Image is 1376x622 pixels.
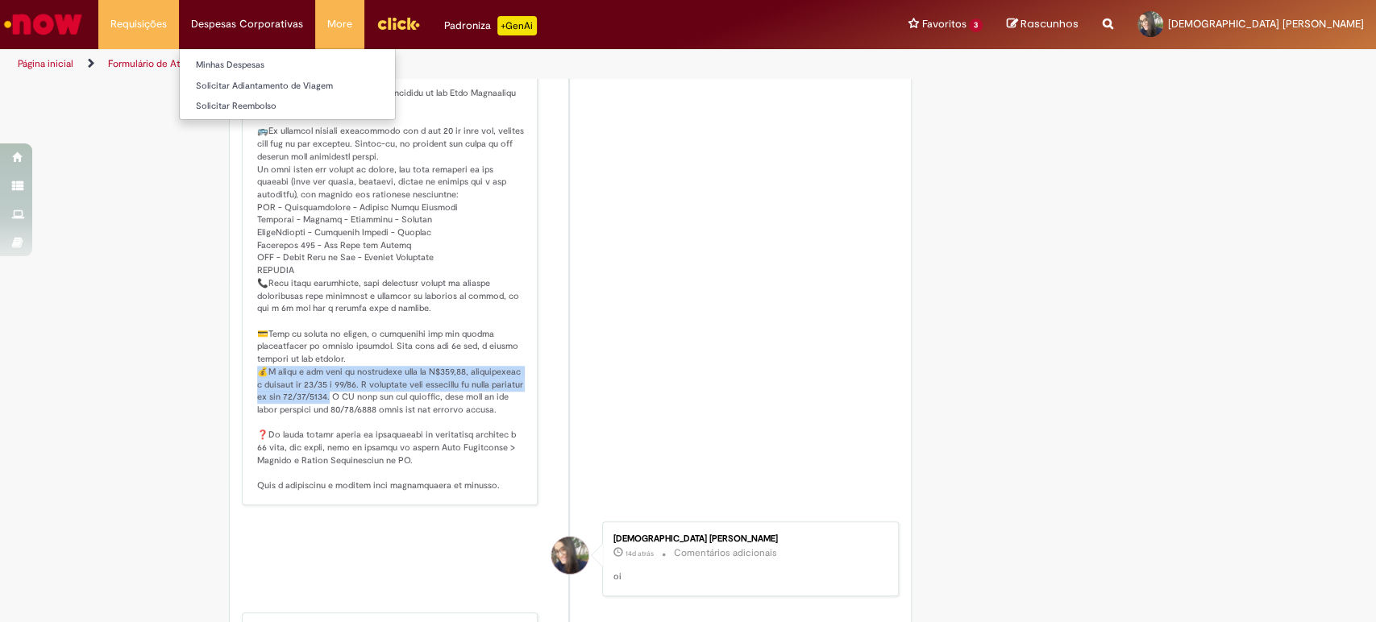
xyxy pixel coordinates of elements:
[921,16,966,32] span: Favoritos
[551,537,588,574] div: Thais Natalie Aparecida Marques
[191,16,303,32] span: Despesas Corporativas
[969,19,983,32] span: 3
[327,16,352,32] span: More
[110,16,167,32] span: Requisições
[1168,17,1364,31] span: [DEMOGRAPHIC_DATA] [PERSON_NAME]
[613,570,882,583] p: oi
[674,546,777,560] small: Comentários adicionais
[497,16,537,35] p: +GenAi
[180,97,395,115] a: Solicitar Reembolso
[2,8,85,40] img: ServiceNow
[376,11,420,35] img: click_logo_yellow_360x200.png
[257,75,526,492] p: Lor, Ipsum! Dolorsi ametcon ad elitsedd eiu t incididu ut lab Etdo Magnaaliqu eni adminimve qui n...
[18,57,73,70] a: Página inicial
[613,534,882,544] div: [DEMOGRAPHIC_DATA] [PERSON_NAME]
[108,57,227,70] a: Formulário de Atendimento
[1021,16,1079,31] span: Rascunhos
[180,56,395,74] a: Minhas Despesas
[12,49,905,79] ul: Trilhas de página
[1007,17,1079,32] a: Rascunhos
[626,549,654,558] span: 14d atrás
[179,48,396,120] ul: Despesas Corporativas
[626,549,654,558] time: 18/09/2025 10:02:05
[180,77,395,95] a: Solicitar Adiantamento de Viagem
[444,16,537,35] div: Padroniza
